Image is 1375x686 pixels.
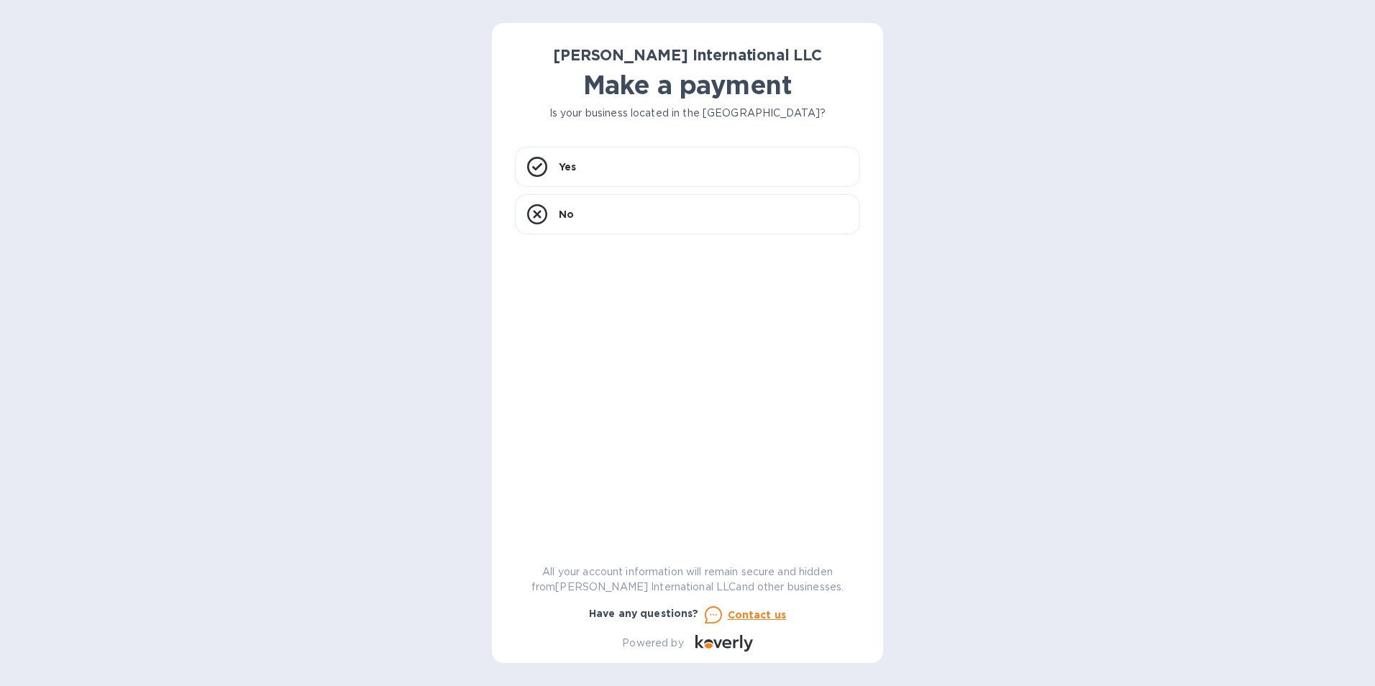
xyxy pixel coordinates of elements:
[622,636,683,651] p: Powered by
[589,608,699,619] b: Have any questions?
[515,564,860,595] p: All your account information will remain secure and hidden from [PERSON_NAME] International LLC a...
[515,106,860,121] p: Is your business located in the [GEOGRAPHIC_DATA]?
[559,207,574,221] p: No
[559,160,576,174] p: Yes
[553,46,822,64] b: [PERSON_NAME] International LLC
[728,609,787,621] u: Contact us
[515,70,860,100] h1: Make a payment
